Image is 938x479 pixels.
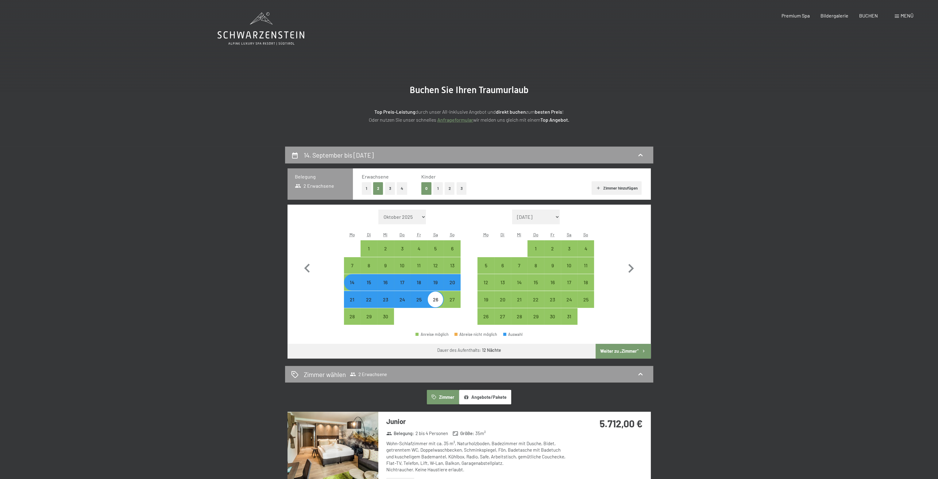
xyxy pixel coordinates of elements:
div: 6 [444,246,460,261]
div: 9 [378,263,393,278]
div: Anreise möglich [527,240,544,257]
strong: Größe : [453,430,474,437]
div: Fri Oct 30 2026 [544,308,561,325]
div: 12 [478,280,493,295]
div: Abreise nicht möglich [454,332,497,336]
div: Sat Oct 31 2026 [561,308,577,325]
div: Anreise möglich [544,291,561,308]
div: Anreise möglich [411,240,427,257]
div: Mon Oct 05 2026 [477,257,494,274]
div: Thu Sep 03 2026 [394,240,411,257]
button: 3 [457,182,467,195]
abbr: Mittwoch [517,232,521,237]
div: Anreise möglich [427,291,444,308]
div: Tue Sep 29 2026 [361,308,377,325]
div: Tue Sep 01 2026 [361,240,377,257]
div: Anreise möglich [444,274,460,291]
button: 2 [445,182,455,195]
div: Anreise möglich [427,257,444,274]
h3: Belegung [295,173,345,180]
div: Thu Sep 17 2026 [394,274,411,291]
div: 7 [345,263,360,278]
div: 4 [578,246,593,261]
abbr: Sonntag [450,232,455,237]
div: 24 [395,297,410,312]
div: 23 [378,297,393,312]
div: Anreise möglich [344,291,361,308]
div: 31 [562,314,577,329]
div: Sat Oct 03 2026 [561,240,577,257]
div: Thu Oct 22 2026 [527,291,544,308]
button: Zimmer hinzufügen [592,181,642,195]
div: Anreise möglich [494,274,511,291]
div: 2 [378,246,393,261]
div: Anreise möglich [411,274,427,291]
div: 5 [428,246,443,261]
div: Anreise möglich [377,291,394,308]
div: Anreise möglich [377,257,394,274]
div: 22 [528,297,543,312]
div: 1 [528,246,543,261]
abbr: Samstag [567,232,571,237]
div: 22 [361,297,376,312]
button: Weiter zu „Zimmer“ [596,344,650,359]
div: 19 [478,297,493,312]
div: Anreise möglich [427,274,444,291]
abbr: Dienstag [367,232,371,237]
div: 29 [361,314,376,329]
div: Mon Sep 28 2026 [344,308,361,325]
abbr: Donnerstag [533,232,538,237]
h2: 14. September bis [DATE] [304,151,374,159]
div: Sun Sep 13 2026 [444,257,460,274]
span: 35 m² [475,430,486,437]
strong: Top Angebot. [540,117,569,123]
div: 10 [562,263,577,278]
button: Nächster Monat [622,210,640,325]
div: Thu Sep 24 2026 [394,291,411,308]
span: Menü [901,13,913,18]
div: 6 [495,263,510,278]
div: 30 [545,314,560,329]
div: Wed Oct 14 2026 [511,274,527,291]
div: Anreise möglich [577,240,594,257]
div: Sun Sep 20 2026 [444,274,460,291]
span: 2 Erwachsene [295,183,334,189]
div: 27 [495,314,510,329]
div: Thu Oct 15 2026 [527,274,544,291]
div: 18 [578,280,593,295]
div: Anreise möglich [511,257,527,274]
h2: Zimmer wählen [304,370,346,379]
div: 5 [478,263,493,278]
div: Anreise möglich [544,240,561,257]
div: 27 [444,297,460,312]
div: 17 [562,280,577,295]
button: Zimmer [427,390,459,404]
div: Anreise möglich [444,240,460,257]
div: Anreise möglich [577,291,594,308]
div: 14 [511,280,527,295]
span: Erwachsene [362,174,389,179]
div: Anreise möglich [561,274,577,291]
div: Wed Oct 07 2026 [511,257,527,274]
strong: 5.712,00 € [600,418,643,429]
div: Anreise möglich [527,308,544,325]
strong: direkt buchen [496,109,526,115]
div: 16 [378,280,393,295]
div: Anreise möglich [527,257,544,274]
abbr: Montag [349,232,355,237]
div: Thu Sep 10 2026 [394,257,411,274]
div: 20 [495,297,510,312]
div: Mon Oct 26 2026 [477,308,494,325]
div: Sat Sep 26 2026 [427,291,444,308]
div: Anreise möglich [477,274,494,291]
div: Mon Sep 07 2026 [344,257,361,274]
div: Anreise möglich [561,240,577,257]
div: Sun Oct 11 2026 [577,257,594,274]
div: 24 [562,297,577,312]
abbr: Donnerstag [400,232,405,237]
button: 0 [421,182,431,195]
div: Thu Oct 01 2026 [527,240,544,257]
div: Dauer des Aufenthalts: [437,347,501,353]
div: 12 [428,263,443,278]
div: Auswahl [503,332,523,336]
